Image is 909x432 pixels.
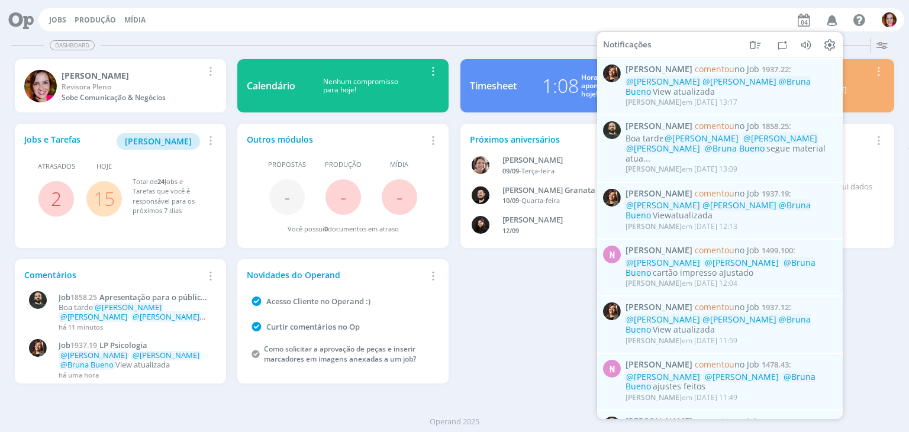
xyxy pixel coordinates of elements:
[626,143,700,154] span: @[PERSON_NAME]
[75,15,116,25] a: Produção
[626,201,836,221] div: Viewatualizada
[390,160,408,170] span: Mídia
[603,40,652,50] span: Notificações
[24,70,57,102] img: B
[626,246,692,256] span: [PERSON_NAME]
[59,341,211,350] a: Job1937.19LP Psicologia
[521,166,555,175] span: Terça-feira
[502,196,648,206] div: -
[626,336,737,344] div: em [DATE] 11:59
[762,245,793,256] span: 1499.100
[702,76,776,87] span: @[PERSON_NAME]
[881,9,897,30] button: B
[626,360,692,370] span: [PERSON_NAME]
[626,77,836,97] div: View atualizada
[626,188,692,198] span: [PERSON_NAME]
[626,314,811,335] span: @Bruna Bueno
[626,188,836,198] span: :
[59,292,205,312] span: Apresentação para o público interno
[695,63,734,75] span: comentou
[626,302,692,312] span: [PERSON_NAME]
[70,292,97,302] span: 1858.25
[705,143,765,154] span: @Bruna Bueno
[502,214,648,226] div: Luana da Silva de Andrade
[603,302,621,320] img: L
[603,246,621,263] div: N
[695,244,759,256] span: no Job
[60,311,127,322] span: @[PERSON_NAME]
[268,160,306,170] span: Propostas
[24,269,203,281] div: Comentários
[695,359,759,370] span: no Job
[695,120,734,131] span: comentou
[284,184,290,209] span: -
[62,82,203,92] div: Revisora Pleno
[470,79,517,93] div: Timesheet
[59,303,211,321] p: Boa tarde segue material atualizado
[882,12,897,27] img: B
[472,186,489,204] img: B
[542,72,579,100] div: 1:08
[59,351,211,369] p: View atualizada
[38,162,75,172] span: Atrasados
[626,65,836,75] span: :
[502,166,519,175] span: 09/09
[626,258,836,278] div: cartão impresso aJustado
[702,314,776,325] span: @[PERSON_NAME]
[695,244,734,256] span: comentou
[626,279,737,288] div: em [DATE] 12:04
[71,15,120,25] button: Produção
[29,339,47,357] img: L
[133,350,199,360] span: @[PERSON_NAME]
[626,370,815,392] span: @Bruna Bueno
[695,120,759,131] span: no Job
[626,221,682,231] span: [PERSON_NAME]
[762,64,789,75] span: 1937.22
[603,360,621,378] div: N
[51,186,62,211] a: 2
[695,359,734,370] span: comentou
[626,314,700,325] span: @[PERSON_NAME]
[626,257,700,268] span: @[PERSON_NAME]
[95,302,162,312] span: @[PERSON_NAME]
[762,188,789,198] span: 1937.19
[502,196,519,205] span: 10/09
[15,59,226,112] a: B[PERSON_NAME]Revisora PlenoSobe Comunicação & Negócios
[46,15,70,25] button: Jobs
[705,257,779,268] span: @[PERSON_NAME]
[626,278,682,288] span: [PERSON_NAME]
[521,196,560,205] span: Quarta-feira
[626,134,836,163] div: Boa tarde segue material atua...
[62,92,203,103] div: Sobe Comunicação & Negócios
[626,223,737,231] div: em [DATE] 12:13
[29,291,47,309] img: P
[502,166,648,176] div: -
[472,216,489,234] img: L
[626,370,700,382] span: @[PERSON_NAME]
[295,78,426,95] div: Nenhum compromisso para hoje!
[470,133,649,146] div: Próximos aniversários
[133,311,199,322] span: @[PERSON_NAME]
[49,15,66,25] a: Jobs
[603,65,621,82] img: L
[62,69,203,82] div: Bruna Bueno
[743,133,817,144] span: @[PERSON_NAME]
[626,392,682,402] span: [PERSON_NAME]
[70,340,97,350] span: 1937.19
[626,121,692,131] span: [PERSON_NAME]
[626,98,737,107] div: em [DATE] 13:17
[626,302,836,312] span: :
[124,15,146,25] a: Mídia
[60,321,114,331] span: @Bruna Bueno
[626,394,737,402] div: em [DATE] 11:49
[603,121,621,139] img: P
[626,199,811,221] span: @Bruna Bueno
[24,133,203,150] div: Jobs e Tarefas
[626,97,682,107] span: [PERSON_NAME]
[626,76,811,97] span: @Bruna Bueno
[626,165,737,173] div: em [DATE] 13:09
[502,185,648,196] div: Bruno Corralo Granata
[695,187,734,198] span: comentou
[695,63,759,75] span: no Job
[121,15,149,25] button: Mídia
